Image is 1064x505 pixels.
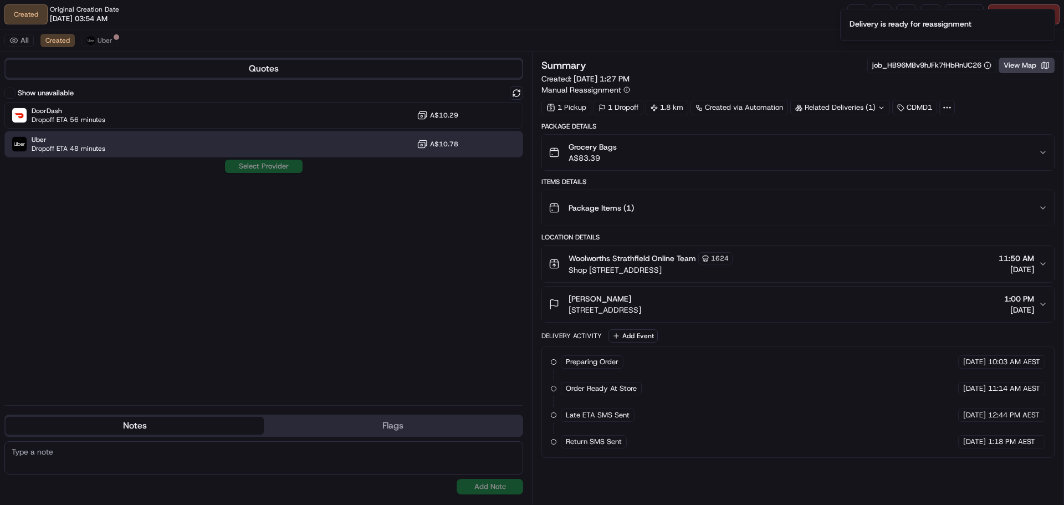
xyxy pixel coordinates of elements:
button: Uber [81,34,117,47]
span: Pylon [110,188,134,196]
label: Show unavailable [18,88,74,98]
span: 1:00 PM [1004,293,1034,304]
span: Order Ready At Store [566,384,637,394]
div: Delivery Activity [541,331,602,340]
div: Start new chat [38,106,182,117]
div: CDMD1 [892,100,937,115]
div: Related Deliveries (1) [790,100,890,115]
button: Flags [264,417,522,435]
button: job_HB96MBv9hJFk7fHbRnUC26 [872,60,991,70]
div: We're available if you need us! [38,117,140,126]
span: [DATE] [963,357,986,367]
button: Created [40,34,75,47]
span: A$10.78 [430,140,458,149]
span: [DATE] [963,410,986,420]
button: Grocery BagsA$83.39 [542,135,1054,170]
span: Dropoff ETA 56 minutes [32,115,105,124]
input: Clear [29,72,183,83]
span: Manual Reassignment [541,84,621,95]
span: [DATE] 03:54 AM [50,14,108,24]
button: Start new chat [188,109,202,123]
button: Package Items (1) [542,190,1054,226]
div: Location Details [541,233,1055,242]
span: [DATE] [999,264,1034,275]
button: A$10.29 [417,110,458,121]
button: A$10.78 [417,139,458,150]
span: 10:03 AM AEST [988,357,1040,367]
span: A$83.39 [569,152,617,164]
span: 1624 [711,254,729,263]
div: 💻 [94,162,103,171]
button: View Map [999,58,1055,73]
p: Welcome 👋 [11,44,202,62]
span: Created: [541,73,630,84]
div: Items Details [541,177,1055,186]
button: Add Event [608,329,658,343]
h3: Summary [541,60,586,70]
a: Powered byPylon [78,187,134,196]
button: Woolworths Strathfield Online Team1624Shop [STREET_ADDRESS]11:50 AM[DATE] [542,246,1054,282]
span: A$10.29 [430,111,458,120]
span: 11:50 AM [999,253,1034,264]
span: 1:18 PM AEST [988,437,1035,447]
img: 1736555255976-a54dd68f-1ca7-489b-9aae-adbdc363a1c4 [11,106,31,126]
span: Return SMS Sent [566,437,622,447]
span: [PERSON_NAME] [569,293,631,304]
button: Notes [6,417,264,435]
button: [PERSON_NAME][STREET_ADDRESS]1:00 PM[DATE] [542,287,1054,322]
button: Manual Reassignment [541,84,630,95]
span: API Documentation [105,161,178,172]
button: Quotes [6,60,522,78]
div: 1 Pickup [541,100,591,115]
span: Uber [32,135,105,144]
div: 📗 [11,162,20,171]
a: 💻API Documentation [89,156,182,176]
img: Nash [11,11,33,33]
span: 12:44 PM AEST [988,410,1040,420]
img: DoorDash [12,108,27,123]
span: Knowledge Base [22,161,85,172]
img: Uber [12,137,27,151]
span: 11:14 AM AEST [988,384,1040,394]
span: Late ETA SMS Sent [566,410,630,420]
div: 1 Dropoff [594,100,643,115]
span: DoorDash [32,106,105,115]
span: Original Creation Date [50,5,119,14]
span: Grocery Bags [569,141,617,152]
span: [STREET_ADDRESS] [569,304,641,315]
span: Shop [STREET_ADDRESS] [569,264,733,276]
span: [DATE] [963,437,986,447]
span: [DATE] [963,384,986,394]
a: 📗Knowledge Base [7,156,89,176]
button: All [4,34,34,47]
div: Delivery is ready for reassignment [850,18,971,29]
span: Package Items ( 1 ) [569,202,634,213]
a: Created via Automation [690,100,788,115]
div: Package Details [541,122,1055,131]
span: Dropoff ETA 48 minutes [32,144,105,153]
span: Created [45,36,70,45]
span: [DATE] 1:27 PM [574,74,630,84]
img: uber-new-logo.jpeg [86,36,95,45]
span: Preparing Order [566,357,618,367]
span: [DATE] [1004,304,1034,315]
span: Woolworths Strathfield Online Team [569,253,696,264]
span: Uber [98,36,112,45]
div: 1.8 km [646,100,688,115]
